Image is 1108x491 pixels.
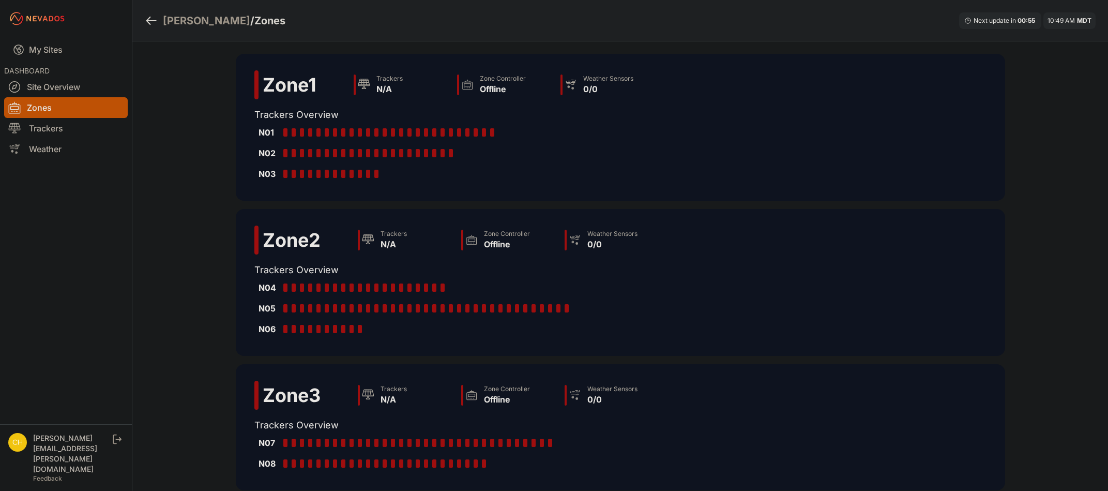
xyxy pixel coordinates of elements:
[484,393,530,406] div: Offline
[4,97,128,118] a: Zones
[259,302,279,315] div: N05
[263,75,316,95] h2: Zone 1
[254,108,660,122] h2: Trackers Overview
[350,70,453,99] a: TrackersN/A
[163,13,250,28] a: [PERSON_NAME]
[4,66,50,75] span: DASHBOARD
[259,168,279,180] div: N03
[381,393,407,406] div: N/A
[381,385,407,393] div: Trackers
[33,474,62,482] a: Feedback
[354,381,457,410] a: TrackersN/A
[259,126,279,139] div: N01
[4,37,128,62] a: My Sites
[974,17,1016,24] span: Next update in
[8,10,66,27] img: Nevados
[587,393,638,406] div: 0/0
[254,13,285,28] h3: Zones
[33,433,111,474] div: [PERSON_NAME][EMAIL_ADDRESS][PERSON_NAME][DOMAIN_NAME]
[587,238,638,250] div: 0/0
[381,238,407,250] div: N/A
[376,75,403,83] div: Trackers
[484,238,530,250] div: Offline
[560,381,664,410] a: Weather Sensors0/0
[354,226,457,255] a: TrackersN/A
[254,263,664,277] h2: Trackers Overview
[480,83,526,95] div: Offline
[1048,17,1075,24] span: 10:49 AM
[1077,17,1091,24] span: MDT
[259,457,279,470] div: N08
[8,433,27,452] img: chris.young@nevados.solar
[376,83,403,95] div: N/A
[583,83,633,95] div: 0/0
[263,230,321,250] h2: Zone 2
[484,385,530,393] div: Zone Controller
[145,7,285,34] nav: Breadcrumb
[4,139,128,159] a: Weather
[587,230,638,238] div: Weather Sensors
[583,75,633,83] div: Weather Sensors
[587,385,638,393] div: Weather Sensors
[263,385,321,406] h2: Zone 3
[259,323,279,335] div: N06
[556,70,660,99] a: Weather Sensors0/0
[480,75,526,83] div: Zone Controller
[254,418,664,433] h2: Trackers Overview
[560,226,664,255] a: Weather Sensors0/0
[381,230,407,238] div: Trackers
[259,147,279,159] div: N02
[1018,17,1036,25] div: 00 : 55
[259,437,279,449] div: N07
[4,118,128,139] a: Trackers
[259,281,279,294] div: N04
[4,77,128,97] a: Site Overview
[484,230,530,238] div: Zone Controller
[250,13,254,28] span: /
